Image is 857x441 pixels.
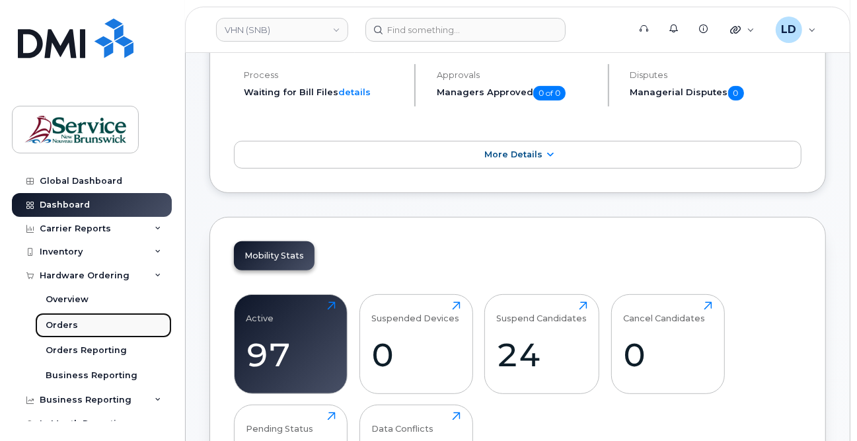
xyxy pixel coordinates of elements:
a: VHN (SNB) [216,18,348,42]
h5: Managerial Disputes [630,86,801,100]
li: Waiting for Bill Files [244,86,403,99]
div: 0 [623,335,712,374]
div: Cancel Candidates [623,301,705,323]
h5: Managers Approved [437,86,596,100]
div: Quicklinks [721,17,764,43]
h4: Approvals [437,70,596,80]
span: 0 [728,86,744,100]
div: Levesque, Daniel (SNB) [766,17,825,43]
span: More Details [484,149,542,159]
div: Data Conflicts [371,412,433,434]
div: 24 [497,335,587,374]
h4: Process [244,70,403,80]
a: Suspend Candidates24 [497,301,587,386]
a: details [338,87,371,97]
input: Find something... [365,18,566,42]
a: Cancel Candidates0 [623,301,712,386]
div: Suspend Candidates [497,301,587,323]
div: Suspended Devices [371,301,459,323]
div: Active [246,301,274,323]
div: 0 [371,335,461,374]
div: Pending Status [246,412,314,434]
span: LD [781,22,796,38]
div: 97 [246,335,336,374]
a: Active97 [246,301,336,386]
h4: Disputes [630,70,801,80]
span: 0 of 0 [533,86,566,100]
a: Suspended Devices0 [371,301,461,386]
